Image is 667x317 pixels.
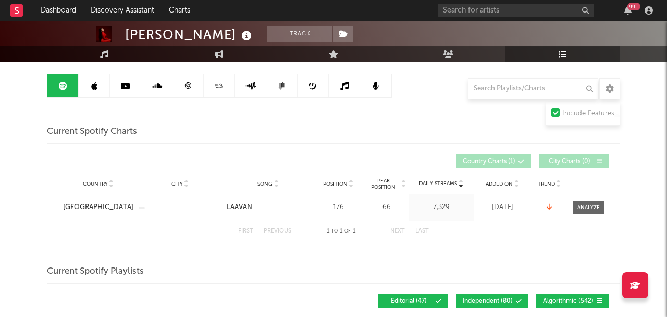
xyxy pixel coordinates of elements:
[463,159,515,165] span: Country Charts ( 1 )
[312,225,369,238] div: 1 1 1
[415,228,429,234] button: Last
[624,6,632,15] button: 99+
[63,202,133,213] a: [GEOGRAPHIC_DATA]
[476,202,528,213] div: [DATE]
[171,181,183,187] span: City
[227,202,252,213] div: LAAVAN
[627,3,640,10] div: 99 +
[264,228,291,234] button: Previous
[83,181,108,187] span: Country
[238,228,253,234] button: First
[546,159,594,165] span: City Charts ( 0 )
[419,180,457,188] span: Daily Streams
[543,298,594,304] span: Algorithmic ( 542 )
[456,294,528,308] button: Independent(80)
[331,229,338,234] span: to
[367,202,406,213] div: 66
[562,107,614,120] div: Include Features
[47,265,144,278] span: Current Spotify Playlists
[257,181,273,187] span: Song
[378,294,448,308] button: Editorial(47)
[411,202,471,213] div: 7,329
[390,228,405,234] button: Next
[227,202,310,213] a: LAAVAN
[344,229,351,234] span: of
[438,4,594,17] input: Search for artists
[47,126,137,138] span: Current Spotify Charts
[463,298,513,304] span: Independent ( 80 )
[536,294,609,308] button: Algorithmic(542)
[456,154,531,168] button: Country Charts(1)
[468,78,598,99] input: Search Playlists/Charts
[323,181,348,187] span: Position
[538,181,555,187] span: Trend
[539,154,609,168] button: City Charts(0)
[367,178,400,190] span: Peak Position
[125,26,254,43] div: [PERSON_NAME]
[486,181,513,187] span: Added On
[385,298,433,304] span: Editorial ( 47 )
[267,26,332,42] button: Track
[315,202,362,213] div: 176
